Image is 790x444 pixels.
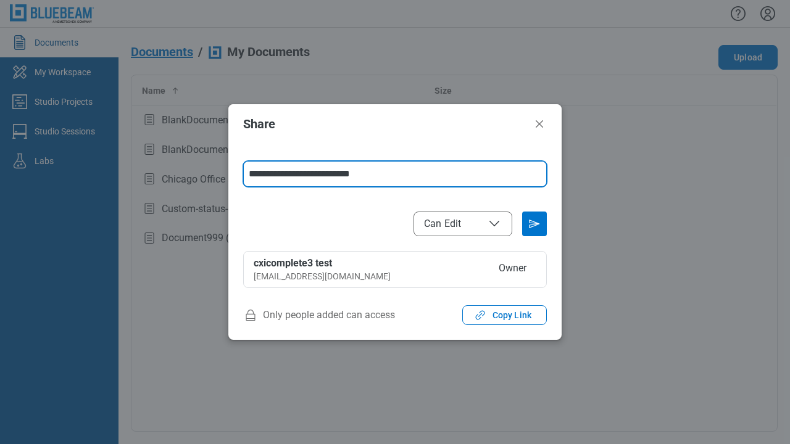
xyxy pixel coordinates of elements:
[254,257,484,270] div: cxicomplete3 test
[489,257,536,282] span: Owner
[424,218,461,230] span: Can Edit
[243,117,527,131] h2: Share
[254,270,484,282] div: [EMAIL_ADDRESS][DOMAIN_NAME]
[462,305,547,325] button: Copy Link
[493,309,531,321] span: Copy Link
[414,212,512,236] button: File Access
[522,212,547,236] button: Send email invitation
[532,117,547,131] button: Close
[243,305,395,325] span: Only people added can access
[243,161,547,236] form: form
